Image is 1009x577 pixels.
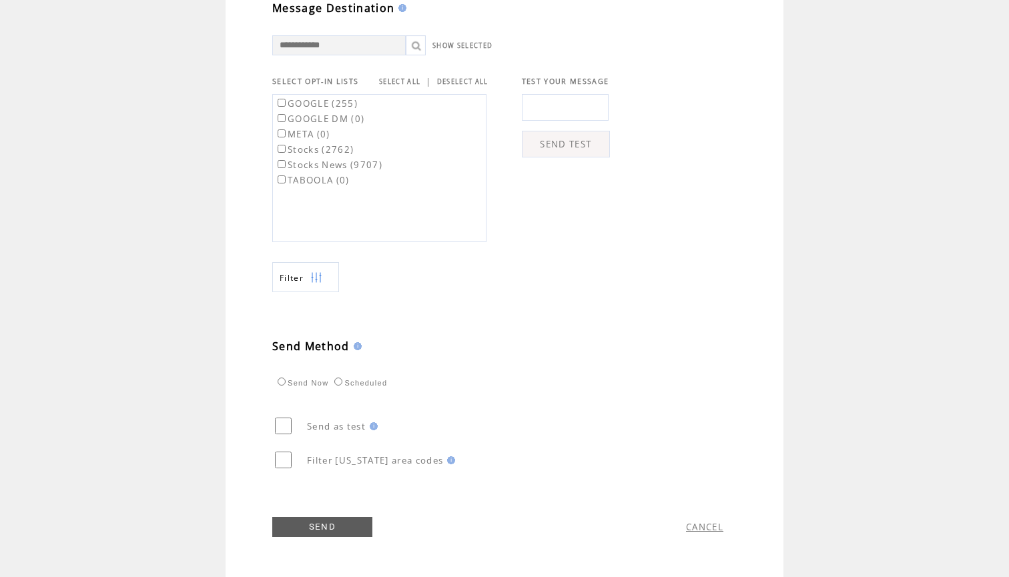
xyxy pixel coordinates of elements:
[272,339,350,354] span: Send Method
[275,159,382,171] label: Stocks News (9707)
[350,342,362,350] img: help.gif
[426,75,431,87] span: |
[522,131,610,157] a: SEND TEST
[278,160,286,168] input: Stocks News (9707)
[275,174,350,186] label: TABOOLA (0)
[272,262,339,292] a: Filter
[278,175,286,183] input: TABOOLA (0)
[686,521,723,533] a: CANCEL
[278,129,286,137] input: META (0)
[522,77,609,86] span: TEST YOUR MESSAGE
[278,378,286,386] input: Send Now
[278,114,286,122] input: GOOGLE DM (0)
[280,272,304,283] span: Show filters
[278,145,286,153] input: Stocks (2762)
[443,456,455,464] img: help.gif
[379,77,420,86] a: SELECT ALL
[334,378,342,386] input: Scheduled
[274,379,328,387] label: Send Now
[278,99,286,107] input: GOOGLE (255)
[275,97,358,109] label: GOOGLE (255)
[437,77,488,86] a: DESELECT ALL
[394,4,406,12] img: help.gif
[307,454,443,466] span: Filter [US_STATE] area codes
[310,263,322,293] img: filters.png
[272,77,358,86] span: SELECT OPT-IN LISTS
[432,41,492,50] a: SHOW SELECTED
[275,143,354,155] label: Stocks (2762)
[366,422,378,430] img: help.gif
[272,517,372,537] a: SEND
[275,128,330,140] label: META (0)
[272,1,394,15] span: Message Destination
[307,420,366,432] span: Send as test
[331,379,387,387] label: Scheduled
[275,113,364,125] label: GOOGLE DM (0)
